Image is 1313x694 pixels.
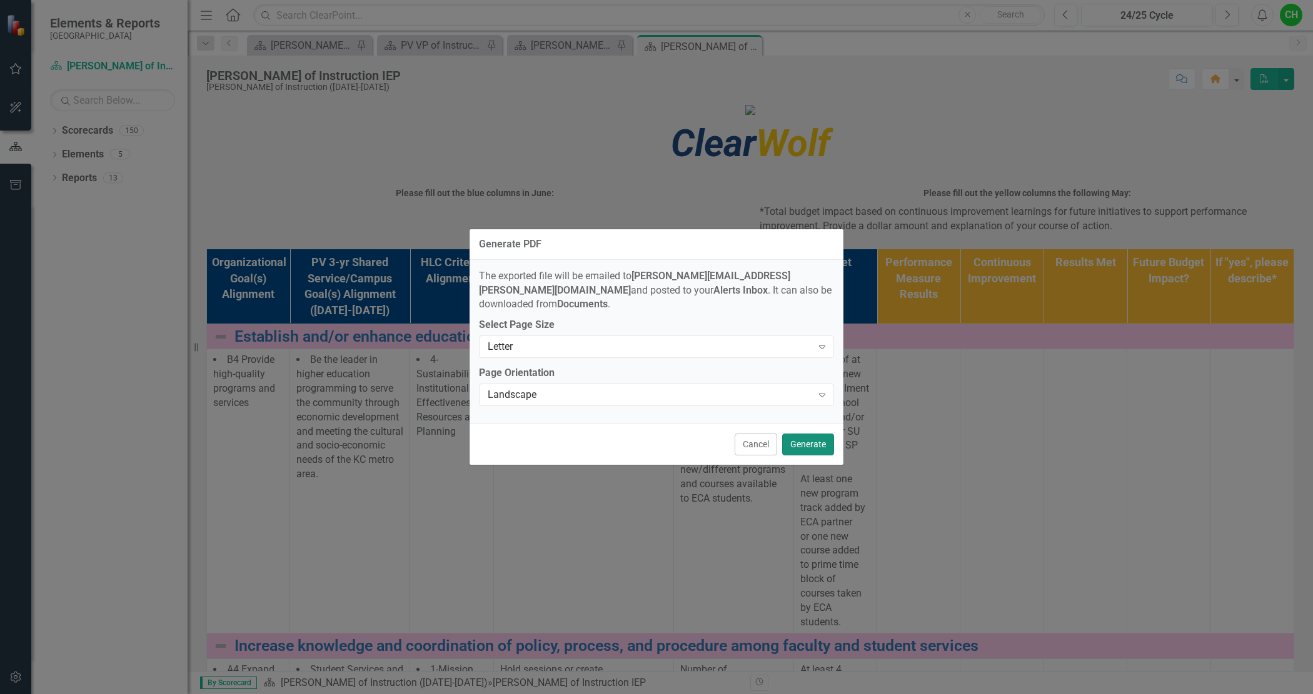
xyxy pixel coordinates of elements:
span: The exported file will be emailed to and posted to your . It can also be downloaded from . [479,270,832,310]
strong: Alerts Inbox [713,284,768,296]
div: Generate PDF [479,239,541,250]
button: Cancel [735,434,777,455]
strong: Documents [557,298,608,310]
label: Select Page Size [479,318,834,332]
button: Generate [782,434,834,455]
div: Landscape [488,388,812,402]
strong: [PERSON_NAME][EMAIL_ADDRESS][PERSON_NAME][DOMAIN_NAME] [479,270,790,296]
label: Page Orientation [479,366,834,380]
div: Letter [488,340,812,354]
